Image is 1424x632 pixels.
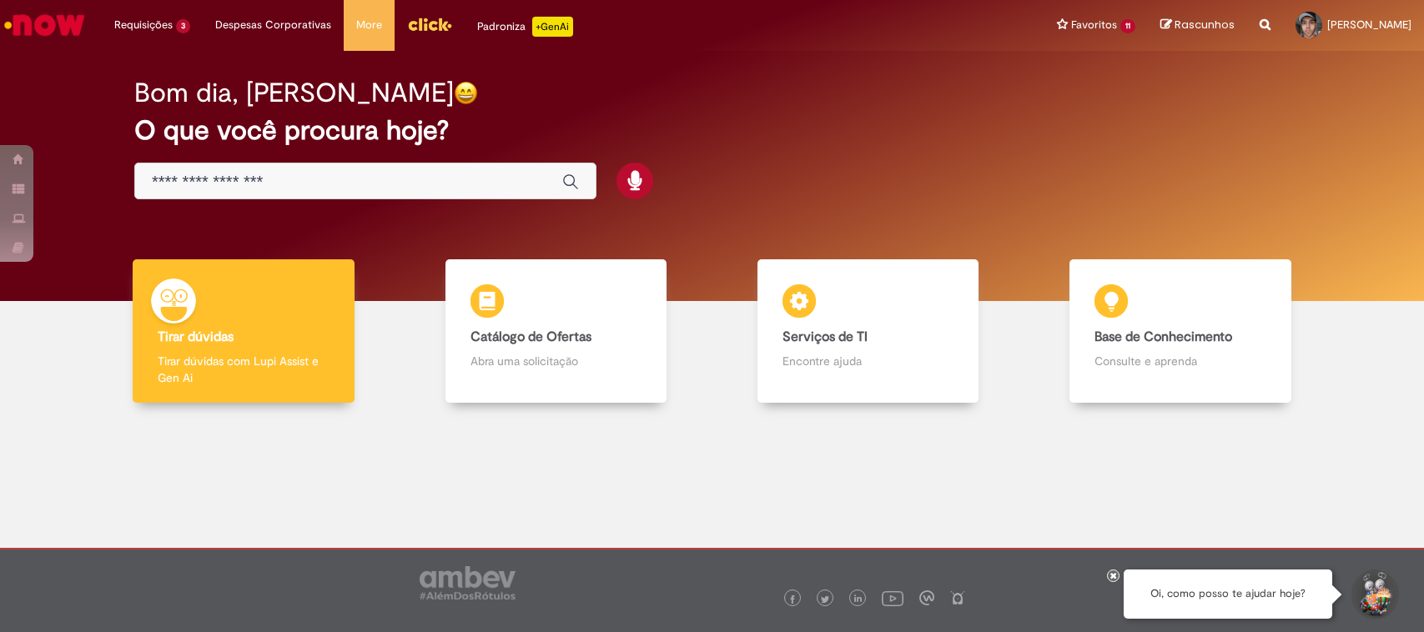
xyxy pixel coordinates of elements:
p: Tirar dúvidas com Lupi Assist e Gen Ai [158,353,329,386]
div: Padroniza [477,17,573,37]
span: Rascunhos [1175,17,1235,33]
p: Encontre ajuda [782,353,954,369]
span: 11 [1120,19,1135,33]
img: logo_footer_facebook.png [788,595,797,604]
img: logo_footer_ambev_rotulo_gray.png [420,566,516,599]
a: Base de Conhecimento Consulte e aprenda [1024,259,1336,404]
p: Consulte e aprenda [1094,353,1265,369]
img: ServiceNow [2,8,88,42]
b: Base de Conhecimento [1094,329,1232,345]
p: +GenAi [532,17,573,37]
span: Despesas Corporativas [215,17,331,33]
span: More [356,17,382,33]
a: Tirar dúvidas Tirar dúvidas com Lupi Assist e Gen Ai [88,259,400,404]
div: Oi, como posso te ajudar hoje? [1124,569,1332,619]
b: Catálogo de Ofertas [470,329,591,345]
span: Favoritos [1071,17,1117,33]
a: Serviços de TI Encontre ajuda [712,259,1024,404]
img: click_logo_yellow_360x200.png [407,12,452,37]
img: logo_footer_naosei.png [950,590,965,605]
h2: O que você procura hoje? [134,116,1290,145]
button: Iniciar Conversa de Suporte [1349,569,1399,619]
img: logo_footer_twitter.png [821,595,829,604]
b: Serviços de TI [782,329,868,345]
img: logo_footer_youtube.png [882,587,903,609]
span: 3 [176,19,190,33]
a: Catálogo de Ofertas Abra uma solicitação [400,259,712,404]
p: Abra uma solicitação [470,353,642,369]
img: logo_footer_linkedin.png [854,594,863,604]
h2: Bom dia, [PERSON_NAME] [134,78,454,108]
a: Rascunhos [1160,18,1235,33]
b: Tirar dúvidas [158,329,234,345]
img: logo_footer_workplace.png [919,590,934,605]
span: [PERSON_NAME] [1327,18,1411,32]
span: Requisições [114,17,173,33]
img: happy-face.png [454,81,478,105]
